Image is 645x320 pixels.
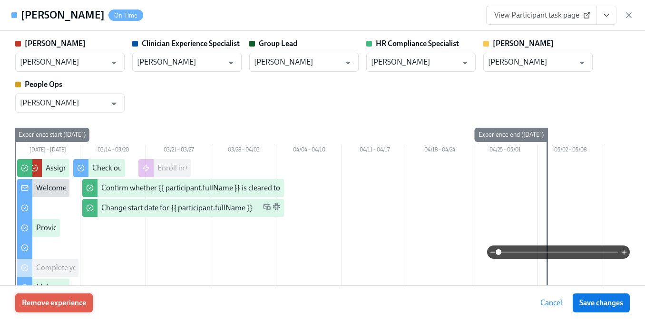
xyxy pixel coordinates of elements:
span: View Participant task page [494,10,589,20]
button: Open [107,96,121,111]
div: Confirm whether {{ participant.fullName }} is cleared to start [101,183,296,193]
div: Assign a Group Lead for {{ participant.fullName }} (start-date {{ participant.startDate | MMM DD }}) [46,163,364,173]
span: Remove experience [22,298,86,308]
div: 04/11 – 04/17 [342,145,407,157]
div: 05/02 – 05/08 [538,145,603,157]
div: Provide essential documentation [36,223,143,233]
strong: HR Compliance Specialist [376,39,459,48]
strong: [PERSON_NAME] [493,39,554,48]
span: Cancel [540,298,562,308]
span: Slack [273,203,280,214]
div: 03/21 – 03/27 [146,145,211,157]
button: Open [458,56,472,70]
h4: [PERSON_NAME] [21,8,105,22]
div: Experience end ([DATE]) [475,128,547,142]
span: Save changes [579,298,623,308]
div: 04/18 – 04/24 [407,145,472,157]
button: Cancel [534,293,569,312]
div: 03/14 – 03/20 [80,145,146,157]
span: Work Email [263,203,271,214]
button: Open [341,56,355,70]
a: View Participant task page [486,6,597,25]
strong: [PERSON_NAME] [25,39,86,48]
button: View task page [596,6,616,25]
div: 03/28 – 04/03 [211,145,276,157]
strong: People Ops [25,80,62,89]
div: [DATE] – [DATE] [15,145,80,157]
button: Save changes [573,293,630,312]
div: Make an appointment to get fingerprinted [36,282,172,293]
button: Open [107,56,121,70]
button: Open [575,56,589,70]
div: Complete your drug and TB screening [36,263,159,273]
div: Welcome from the Charlie Health Compliance Team 👋 [36,183,215,193]
span: On Time [108,12,143,19]
div: Experience start ([DATE]) [15,128,89,142]
div: Check out our recommended laptop specs [92,163,229,173]
div: Enroll in Onboarding if cleared [157,163,257,173]
div: 04/04 – 04/10 [276,145,342,157]
div: Change start date for {{ participant.fullName }} [101,203,253,213]
div: 04/25 – 05/01 [472,145,537,157]
button: Open [224,56,238,70]
button: Remove experience [15,293,93,312]
strong: Clinician Experience Specialist [142,39,240,48]
strong: Group Lead [259,39,297,48]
